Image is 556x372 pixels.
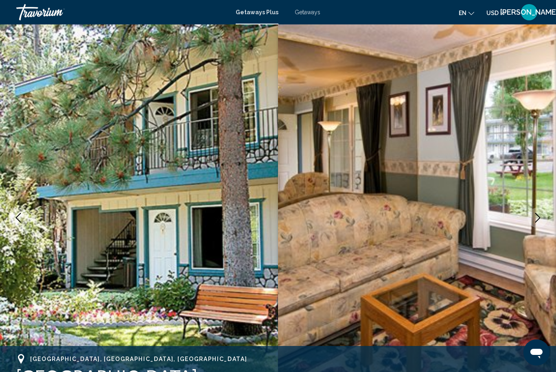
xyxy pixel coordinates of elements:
[16,4,228,20] a: Travorium
[519,4,540,21] button: User Menu
[528,208,548,228] button: Next image
[486,7,506,19] button: Change currency
[236,9,278,15] a: Getaways Plus
[8,208,28,228] button: Previous image
[459,10,466,16] span: en
[30,356,247,362] span: [GEOGRAPHIC_DATA], [GEOGRAPHIC_DATA], [GEOGRAPHIC_DATA]
[523,339,549,365] iframe: Button to launch messaging window
[459,7,474,19] button: Change language
[486,10,499,16] span: USD
[295,9,320,15] a: Getaways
